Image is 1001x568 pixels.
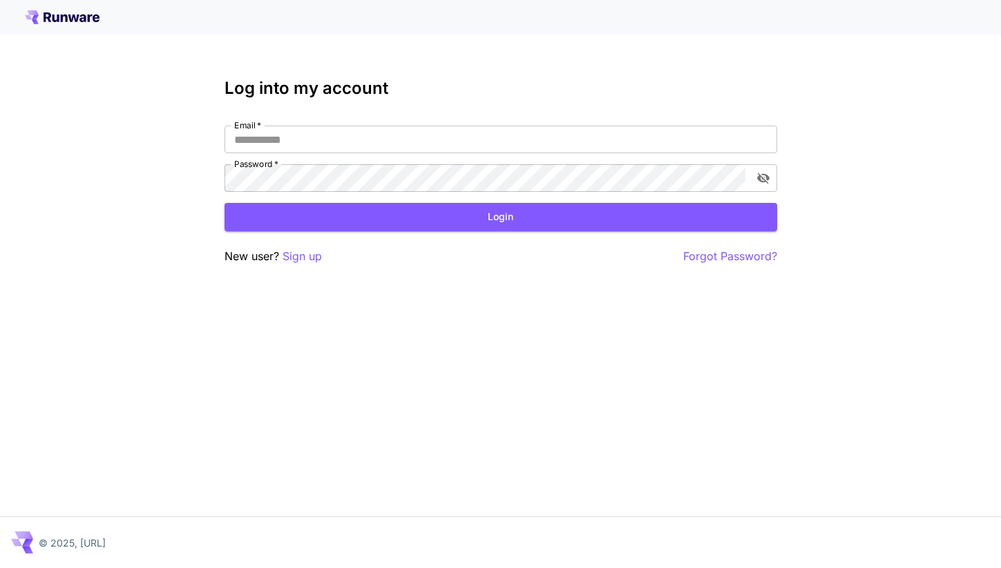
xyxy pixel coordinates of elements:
button: Sign up [283,248,322,265]
button: toggle password visibility [751,166,776,190]
p: New user? [225,248,322,265]
button: Login [225,203,777,231]
label: Password [234,158,278,170]
button: Forgot Password? [683,248,777,265]
p: © 2025, [URL] [39,536,106,550]
h3: Log into my account [225,79,777,98]
label: Email [234,119,261,131]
